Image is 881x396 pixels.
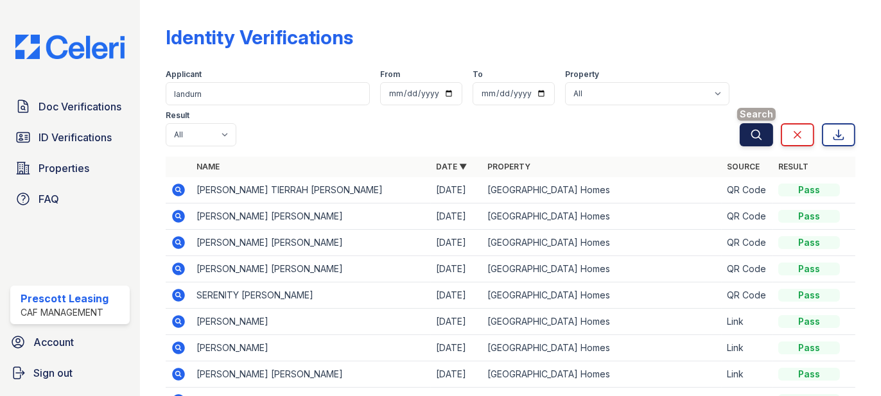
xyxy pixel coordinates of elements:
a: Property [487,162,530,171]
td: [GEOGRAPHIC_DATA] Homes [482,177,722,203]
td: [GEOGRAPHIC_DATA] Homes [482,335,722,361]
div: Pass [778,184,840,196]
td: QR Code [722,256,773,282]
td: QR Code [722,230,773,256]
div: Identity Verifications [166,26,353,49]
td: [DATE] [431,230,482,256]
a: Date ▼ [436,162,467,171]
td: [PERSON_NAME] [PERSON_NAME] [191,361,431,388]
span: FAQ [39,191,59,207]
a: Source [727,162,760,171]
label: Applicant [166,69,202,80]
a: Account [5,329,135,355]
span: Doc Verifications [39,99,121,114]
td: [GEOGRAPHIC_DATA] Homes [482,230,722,256]
a: FAQ [10,186,130,212]
span: Search [737,108,776,121]
label: Result [166,110,189,121]
td: [DATE] [431,203,482,230]
td: QR Code [722,203,773,230]
div: Pass [778,236,840,249]
td: [GEOGRAPHIC_DATA] Homes [482,309,722,335]
td: [DATE] [431,256,482,282]
td: [PERSON_NAME] [191,309,431,335]
a: Sign out [5,360,135,386]
td: [DATE] [431,177,482,203]
a: Name [196,162,220,171]
div: Pass [778,263,840,275]
label: To [473,69,483,80]
td: Link [722,361,773,388]
span: Sign out [33,365,73,381]
a: ID Verifications [10,125,130,150]
td: QR Code [722,177,773,203]
div: Prescott Leasing [21,291,109,306]
div: CAF Management [21,306,109,319]
label: Property [565,69,599,80]
span: Properties [39,160,89,176]
div: Pass [778,210,840,223]
td: [GEOGRAPHIC_DATA] Homes [482,256,722,282]
label: From [380,69,400,80]
td: Link [722,335,773,361]
div: Pass [778,315,840,328]
button: Search [740,123,773,146]
td: [GEOGRAPHIC_DATA] Homes [482,203,722,230]
td: [DATE] [431,335,482,361]
td: [PERSON_NAME] [PERSON_NAME] [191,256,431,282]
td: [DATE] [431,361,482,388]
a: Properties [10,155,130,181]
td: [PERSON_NAME] [PERSON_NAME] [191,230,431,256]
div: Pass [778,368,840,381]
td: Link [722,309,773,335]
span: ID Verifications [39,130,112,145]
span: Account [33,334,74,350]
td: [PERSON_NAME] [PERSON_NAME] [191,203,431,230]
td: SERENITY [PERSON_NAME] [191,282,431,309]
td: [DATE] [431,309,482,335]
td: QR Code [722,282,773,309]
td: [GEOGRAPHIC_DATA] Homes [482,282,722,309]
img: CE_Logo_Blue-a8612792a0a2168367f1c8372b55b34899dd931a85d93a1a3d3e32e68fde9ad4.png [5,35,135,59]
td: [PERSON_NAME] [191,335,431,361]
td: [PERSON_NAME] TIERRAH [PERSON_NAME] [191,177,431,203]
div: Pass [778,289,840,302]
div: Pass [778,341,840,354]
td: [GEOGRAPHIC_DATA] Homes [482,361,722,388]
td: [DATE] [431,282,482,309]
a: Result [778,162,808,171]
input: Search by name or phone number [166,82,370,105]
a: Doc Verifications [10,94,130,119]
